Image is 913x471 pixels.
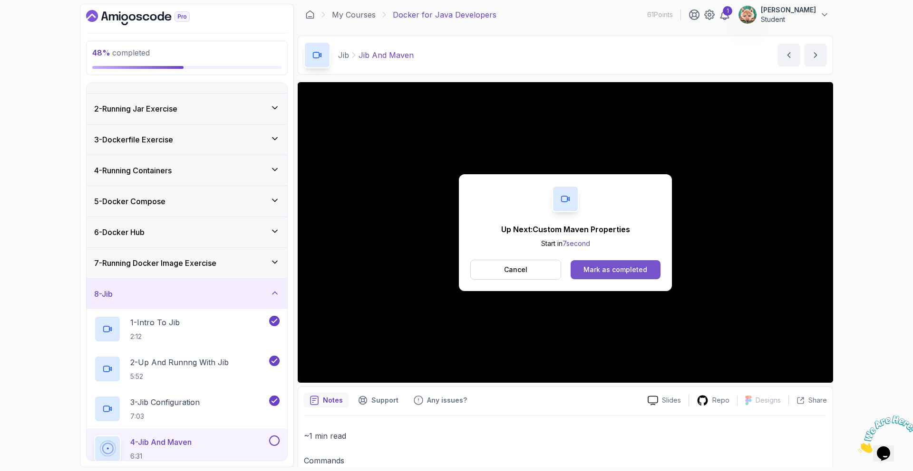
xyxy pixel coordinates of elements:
[130,412,200,421] p: 7:03
[761,5,816,15] p: [PERSON_NAME]
[87,155,287,186] button: 4-Running Containers
[304,429,827,443] p: ~1 min read
[393,9,496,20] p: Docker for Java Developers
[470,260,561,280] button: Cancel
[92,48,150,57] span: completed
[94,435,280,462] button: 4-Jib And Maven6:31
[854,412,913,457] iframe: chat widget
[647,10,673,19] p: 61 Points
[130,317,180,328] p: 1 - Intro To Jib
[94,356,280,382] button: 2-Up And Runnng With Jib5:52
[130,332,180,341] p: 2:12
[94,396,280,422] button: 3-Jib Configuration7:03
[87,186,287,217] button: 5-Docker Compose
[305,10,315,19] a: Dashboard
[501,239,630,248] p: Start in
[94,257,216,269] h3: 7 - Running Docker Image Exercise
[94,316,280,342] button: 1-Intro To Jib2:12
[723,6,732,16] div: 1
[571,260,660,279] button: Mark as completed
[87,248,287,278] button: 7-Running Docker Image Exercise
[501,224,630,235] p: Up Next: Custom Maven Properties
[504,265,527,274] p: Cancel
[87,94,287,124] button: 2-Running Jar Exercise
[94,226,145,238] h3: 6 - Docker Hub
[130,396,200,408] p: 3 - Jib Configuration
[130,452,192,461] p: 6:31
[427,396,467,405] p: Any issues?
[808,396,827,405] p: Share
[94,134,173,145] h3: 3 - Dockerfile Exercise
[738,5,829,24] button: user profile image[PERSON_NAME]Student
[338,49,349,61] p: Jib
[130,436,192,448] p: 4 - Jib And Maven
[92,48,110,57] span: 48 %
[719,9,730,20] a: 1
[87,217,287,247] button: 6-Docker Hub
[777,44,800,66] button: previous content
[298,82,833,383] iframe: 4 - Jib and Maven
[761,15,816,24] p: Student
[640,396,689,405] a: Slides
[662,396,681,405] p: Slides
[130,372,229,381] p: 5:52
[352,393,404,408] button: Support button
[712,396,729,405] p: Repo
[756,396,781,405] p: Designs
[583,265,647,274] div: Mark as completed
[408,393,473,408] button: Feedback button
[323,396,343,405] p: Notes
[304,454,827,467] p: Commands
[86,10,212,25] a: Dashboard
[332,9,376,20] a: My Courses
[804,44,827,66] button: next content
[94,288,113,300] h3: 8 - Jib
[87,124,287,155] button: 3-Dockerfile Exercise
[94,165,172,176] h3: 4 - Running Containers
[304,393,349,408] button: notes button
[689,395,737,406] a: Repo
[130,357,229,368] p: 2 - Up And Runnng With Jib
[788,396,827,405] button: Share
[563,239,590,247] span: 7 second
[371,396,398,405] p: Support
[94,103,177,114] h3: 2 - Running Jar Exercise
[4,4,63,41] img: Chat attention grabber
[94,196,165,207] h3: 5 - Docker Compose
[87,279,287,309] button: 8-Jib
[359,49,414,61] p: Jib And Maven
[738,6,757,24] img: user profile image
